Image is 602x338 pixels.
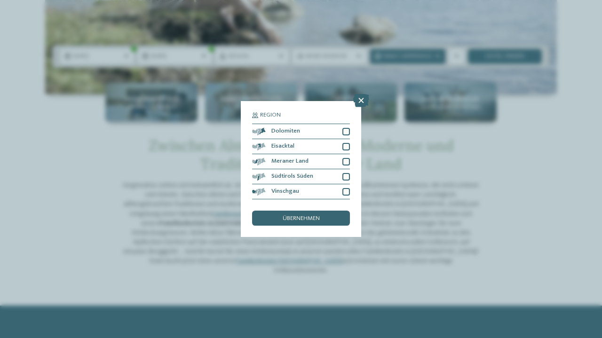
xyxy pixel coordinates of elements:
span: Vinschgau [271,189,299,195]
span: Meraner Land [271,158,309,165]
span: Eisacktal [271,143,294,149]
span: Südtirols Süden [271,173,313,180]
span: Region [260,112,281,118]
span: übernehmen [283,216,320,222]
span: Dolomiten [271,128,300,134]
